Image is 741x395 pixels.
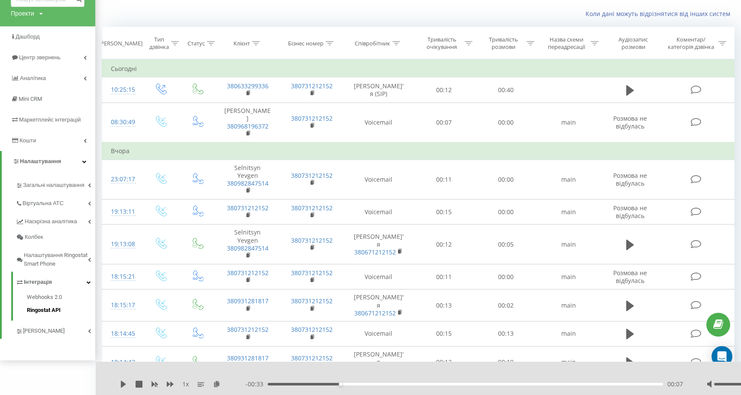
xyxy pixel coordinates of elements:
[355,40,390,47] div: Співробітник
[149,36,169,51] div: Тип дзвінка
[537,264,601,289] td: main
[344,225,413,264] td: [PERSON_NAME]'я
[475,289,537,321] td: 00:02
[291,114,333,122] a: 380731212152
[23,199,64,208] span: Віртуальна АТС
[25,217,77,226] span: Наскрізна аналітика
[613,204,647,220] span: Розмова не відбулась
[537,347,601,379] td: main
[712,346,732,367] div: Open Intercom Messenger
[413,199,475,225] td: 00:15
[20,158,61,164] span: Налаштування
[16,321,95,339] a: [PERSON_NAME]
[111,171,133,188] div: 23:07:17
[608,36,658,51] div: Аудіозапис розмови
[227,122,269,130] a: 380968196372
[16,175,95,193] a: Загальні налаштування
[227,204,269,212] a: 380731212152
[344,321,413,346] td: Voicemail
[227,297,269,305] a: 380931281817
[291,269,333,277] a: 380731212152
[413,289,475,321] td: 00:13
[666,36,716,51] div: Коментар/категорія дзвінка
[19,116,81,123] span: Маркетплейс інтеграцій
[291,236,333,244] a: 380731212152
[475,264,537,289] td: 00:00
[475,103,537,142] td: 00:00
[482,36,524,51] div: Тривалість розмови
[354,309,396,317] a: 380671212152
[413,160,475,199] td: 00:11
[344,264,413,289] td: Voicemail
[19,54,61,61] span: Центр звернень
[111,297,133,314] div: 18:15:17
[613,171,647,187] span: Розмова не відбулась
[102,60,735,77] td: Сьогодні
[613,114,647,130] span: Розмова не відбулась
[227,354,269,362] a: 380931281817
[2,151,95,172] a: Налаштування
[216,160,280,199] td: Selnitsyn Yevgen
[24,251,88,268] span: Налаштування Ringostat Smart Phone
[339,382,343,386] div: Accessibility label
[344,289,413,321] td: [PERSON_NAME]'я
[16,193,95,211] a: Віртуальна АТС
[27,304,95,315] a: Ringostat API
[475,225,537,264] td: 00:05
[16,272,95,290] a: Інтеграція
[354,248,396,256] a: 380671212152
[537,160,601,199] td: main
[11,9,34,18] div: Проекти
[102,142,735,160] td: Вчора
[537,199,601,225] td: main
[344,160,413,199] td: Voicemail
[291,171,333,180] a: 380731212152
[27,293,95,304] a: Webhooks 2.0
[586,10,735,18] a: Коли дані можуть відрізнятися вiд інших систем
[667,380,683,389] span: 00:07
[16,33,40,40] span: Дашборд
[99,40,142,47] div: [PERSON_NAME]
[613,269,647,285] span: Розмова не відбулась
[19,96,42,102] span: Mini CRM
[20,75,46,81] span: Аналiтика
[421,36,463,51] div: Тривалість очікування
[344,199,413,225] td: Voicemail
[23,327,65,335] span: [PERSON_NAME]
[413,347,475,379] td: 00:12
[537,321,601,346] td: main
[413,77,475,103] td: 00:12
[246,380,268,389] span: - 00:33
[24,278,52,286] span: Інтеграція
[233,40,250,47] div: Клієнт
[413,225,475,264] td: 00:12
[182,380,189,389] span: 1 x
[227,269,269,277] a: 380731212152
[537,103,601,142] td: main
[111,203,133,220] div: 19:13:11
[227,325,269,334] a: 380731212152
[291,297,333,305] a: 380731212152
[291,325,333,334] a: 380731212152
[27,306,61,315] span: Ringostat API
[23,181,84,189] span: Загальні налаштування
[344,77,413,103] td: [PERSON_NAME]'я (SIP)
[227,179,269,187] a: 380982847514
[111,236,133,253] div: 19:13:08
[188,40,205,47] div: Статус
[291,204,333,212] a: 380731212152
[111,114,133,131] div: 08:30:49
[16,211,95,229] a: Наскрізна аналітика
[475,347,537,379] td: 00:19
[537,289,601,321] td: main
[27,293,62,302] span: Webhooks 2.0
[544,36,589,51] div: Назва схеми переадресації
[413,264,475,289] td: 00:11
[475,77,537,103] td: 00:40
[16,245,95,272] a: Налаштування Ringostat Smart Phone
[16,229,95,245] a: Колбек
[291,82,333,90] a: 380731212152
[291,354,333,362] a: 380731212152
[537,225,601,264] td: main
[475,160,537,199] td: 00:00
